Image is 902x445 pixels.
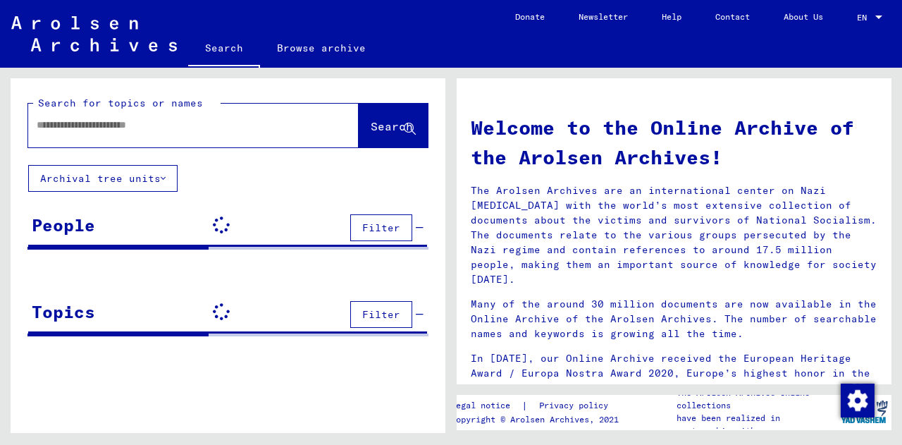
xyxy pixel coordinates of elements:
[32,299,95,324] div: Topics
[362,308,400,321] span: Filter
[528,398,625,413] a: Privacy policy
[676,412,837,437] p: have been realized in partnership with
[451,398,521,413] a: Legal notice
[451,413,625,426] p: Copyright © Arolsen Archives, 2021
[350,214,412,241] button: Filter
[188,31,260,68] a: Search
[350,301,412,328] button: Filter
[471,297,877,341] p: Many of the around 30 million documents are now available in the Online Archive of the Arolsen Ar...
[28,165,178,192] button: Archival tree units
[451,398,625,413] div: |
[471,183,877,287] p: The Arolsen Archives are an international center on Nazi [MEDICAL_DATA] with the world’s most ext...
[11,16,177,51] img: Arolsen_neg.svg
[676,386,837,412] p: The Arolsen Archives online collections
[260,31,383,65] a: Browse archive
[38,97,203,109] mat-label: Search for topics or names
[362,221,400,234] span: Filter
[371,119,413,133] span: Search
[32,212,95,238] div: People
[471,113,877,172] h1: Welcome to the Online Archive of the Arolsen Archives!
[838,394,891,429] img: yv_logo.png
[857,13,872,23] span: EN
[359,104,428,147] button: Search
[471,351,877,396] p: In [DATE], our Online Archive received the European Heritage Award / Europa Nostra Award 2020, Eu...
[841,384,875,417] img: Change consent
